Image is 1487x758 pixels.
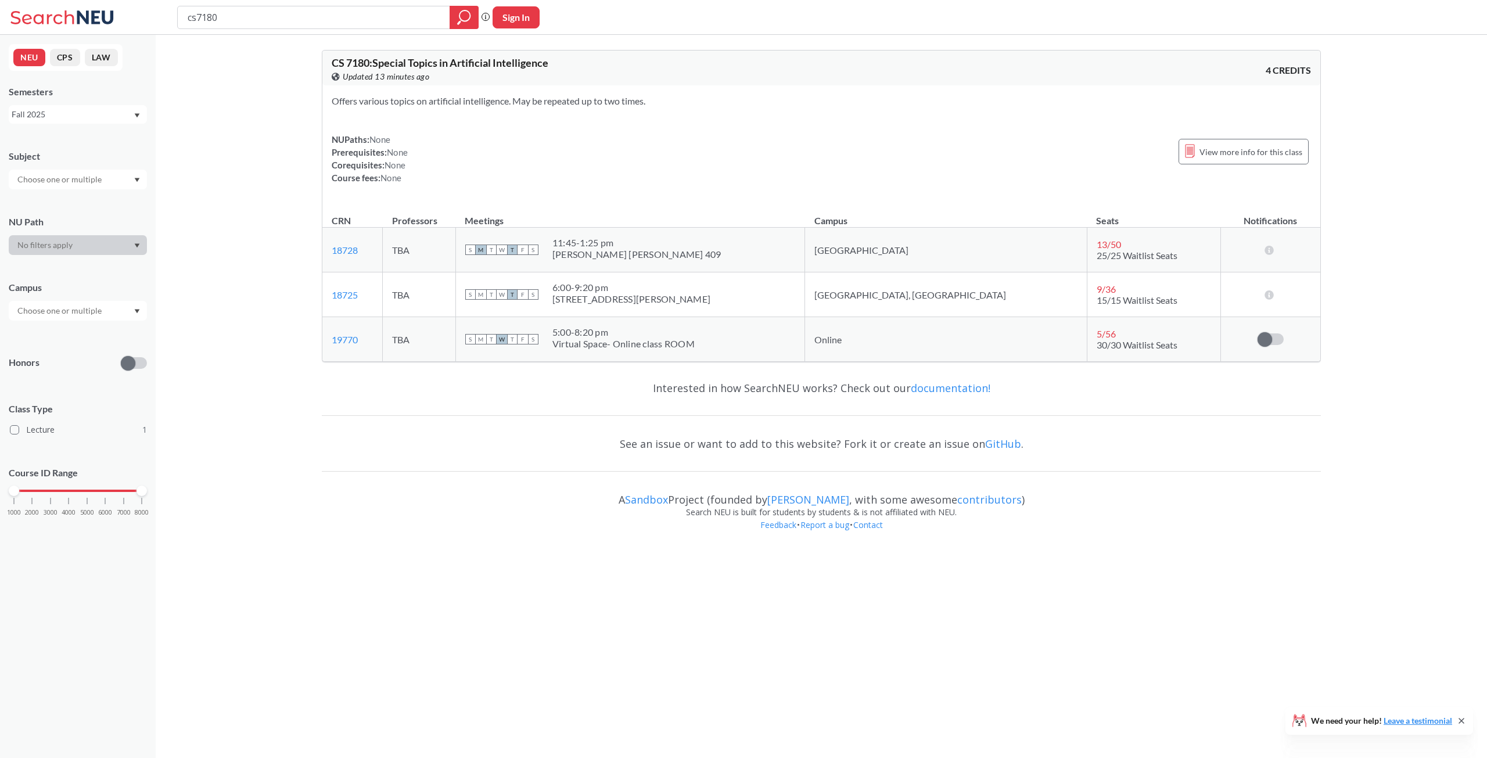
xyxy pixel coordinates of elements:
a: 19770 [332,334,358,345]
input: Choose one or multiple [12,173,109,186]
span: S [528,289,538,300]
div: Campus [9,281,147,294]
span: T [507,334,518,344]
span: S [465,289,476,300]
p: Honors [9,356,39,369]
button: NEU [13,49,45,66]
div: CRN [332,214,351,227]
span: M [476,289,486,300]
svg: Dropdown arrow [134,309,140,314]
p: Course ID Range [9,466,147,480]
td: Online [805,317,1087,362]
span: 13 / 50 [1097,239,1121,250]
div: Dropdown arrow [9,235,147,255]
span: S [528,245,538,255]
span: W [497,289,507,300]
span: 15/15 Waitlist Seats [1097,294,1177,306]
td: [GEOGRAPHIC_DATA] [805,228,1087,272]
div: [PERSON_NAME] [PERSON_NAME] 409 [552,249,721,260]
a: Leave a testimonial [1384,716,1452,725]
span: 2000 [25,509,39,516]
a: Sandbox [625,493,668,506]
span: None [380,173,401,183]
span: Updated 13 minutes ago [343,70,429,83]
span: 1000 [7,509,21,516]
a: Feedback [760,519,797,530]
div: Search NEU is built for students by students & is not affiliated with NEU. [322,506,1321,519]
span: W [497,334,507,344]
span: F [518,289,528,300]
button: Sign In [493,6,540,28]
span: 3000 [44,509,58,516]
th: Campus [805,203,1087,228]
span: 6000 [98,509,112,516]
span: None [387,147,408,157]
span: View more info for this class [1199,145,1302,159]
div: See an issue or want to add to this website? Fork it or create an issue on . [322,427,1321,461]
a: documentation! [911,381,990,395]
a: GitHub [985,437,1021,451]
td: [GEOGRAPHIC_DATA], [GEOGRAPHIC_DATA] [805,272,1087,317]
span: 8000 [135,509,149,516]
span: None [385,160,405,170]
label: Lecture [10,422,147,437]
th: Seats [1087,203,1220,228]
th: Meetings [455,203,804,228]
span: 4 CREDITS [1266,64,1311,77]
span: T [507,245,518,255]
td: TBA [383,228,456,272]
span: 5000 [80,509,94,516]
div: A Project (founded by , with some awesome ) [322,483,1321,506]
span: F [518,334,528,344]
input: Choose one or multiple [12,304,109,318]
div: [STREET_ADDRESS][PERSON_NAME] [552,293,710,305]
td: TBA [383,317,456,362]
span: T [486,245,497,255]
span: 30/30 Waitlist Seats [1097,339,1177,350]
div: 6:00 - 9:20 pm [552,282,710,293]
span: M [476,334,486,344]
div: Dropdown arrow [9,301,147,321]
span: T [507,289,518,300]
svg: magnifying glass [457,9,471,26]
div: Semesters [9,85,147,98]
th: Professors [383,203,456,228]
span: W [497,245,507,255]
a: Contact [853,519,883,530]
span: None [369,134,390,145]
span: We need your help! [1311,717,1452,725]
span: F [518,245,528,255]
div: Interested in how SearchNEU works? Check out our [322,371,1321,405]
a: 18728 [332,245,358,256]
td: TBA [383,272,456,317]
span: S [528,334,538,344]
span: CS 7180 : Special Topics in Artificial Intelligence [332,56,548,69]
svg: Dropdown arrow [134,243,140,248]
span: 9 / 36 [1097,283,1116,294]
span: Class Type [9,403,147,415]
div: magnifying glass [450,6,479,29]
span: 25/25 Waitlist Seats [1097,250,1177,261]
span: 4000 [62,509,76,516]
button: CPS [50,49,80,66]
div: NU Path [9,215,147,228]
div: Fall 2025 [12,108,133,121]
div: Fall 2025Dropdown arrow [9,105,147,124]
input: Class, professor, course number, "phrase" [186,8,441,27]
div: Subject [9,150,147,163]
div: 11:45 - 1:25 pm [552,237,721,249]
svg: Dropdown arrow [134,178,140,182]
span: 5 / 56 [1097,328,1116,339]
a: contributors [957,493,1022,506]
a: Report a bug [800,519,850,530]
div: Virtual Space- Online class ROOM [552,338,695,350]
button: LAW [85,49,118,66]
a: [PERSON_NAME] [767,493,849,506]
svg: Dropdown arrow [134,113,140,118]
th: Notifications [1220,203,1320,228]
div: • • [322,519,1321,549]
span: T [486,289,497,300]
span: S [465,245,476,255]
span: 1 [142,423,147,436]
div: NUPaths: Prerequisites: Corequisites: Course fees: [332,133,408,184]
